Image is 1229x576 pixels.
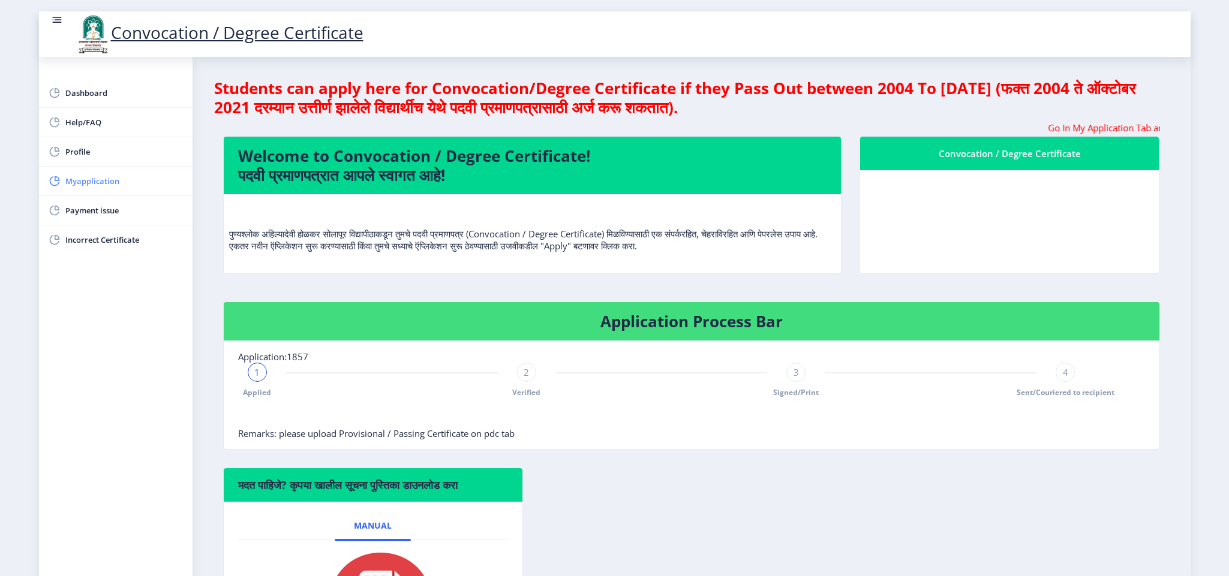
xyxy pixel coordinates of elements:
span: 1 [254,366,260,378]
a: Payment issue [39,196,193,225]
img: logo [75,14,111,55]
span: 4 [1063,366,1068,378]
span: Manual [354,521,392,530]
span: Sent/Couriered to recipient [1017,387,1114,397]
marquee: Go In My Application Tab and check the status of Errata [223,122,1160,134]
a: Myapplication [39,167,193,195]
a: Dashboard [39,79,193,107]
h4: Welcome to Convocation / Degree Certificate! पदवी प्रमाणपत्रात आपले स्वागत आहे! [238,146,827,185]
span: Verified [512,387,540,397]
span: Payment issue [65,203,183,218]
span: Applied [243,387,271,397]
span: 2 [524,366,529,378]
a: Profile [39,137,193,166]
a: Incorrect Certificate [39,225,193,254]
h4: Students can apply here for Convocation/Degree Certificate if they Pass Out between 2004 To [DATE... [214,79,1169,117]
p: पुण्यश्लोक अहिल्यादेवी होळकर सोलापूर विद्यापीठाकडून तुमचे पदवी प्रमाणपत्र (Convocation / Degree C... [229,204,836,252]
h4: Application Process Bar [238,312,1145,331]
div: Convocation / Degree Certificate [875,146,1145,161]
span: Help/FAQ [65,115,183,129]
a: Manual [335,511,411,540]
span: Remarks: please upload Provisional / Passing Certificate on pdc tab [238,427,515,439]
span: Dashboard [65,86,183,100]
a: Help/FAQ [39,108,193,137]
span: 3 [794,366,799,378]
a: Convocation / Degree Certificate [75,21,363,44]
span: Signed/Print [773,387,819,397]
h6: मदत पाहिजे? कृपया खालील सूचना पुस्तिका डाउनलोड करा [238,478,509,492]
span: Profile [65,144,183,159]
span: Application:1857 [238,351,308,363]
span: Incorrect Certificate [65,233,183,247]
span: Myapplication [65,174,183,188]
